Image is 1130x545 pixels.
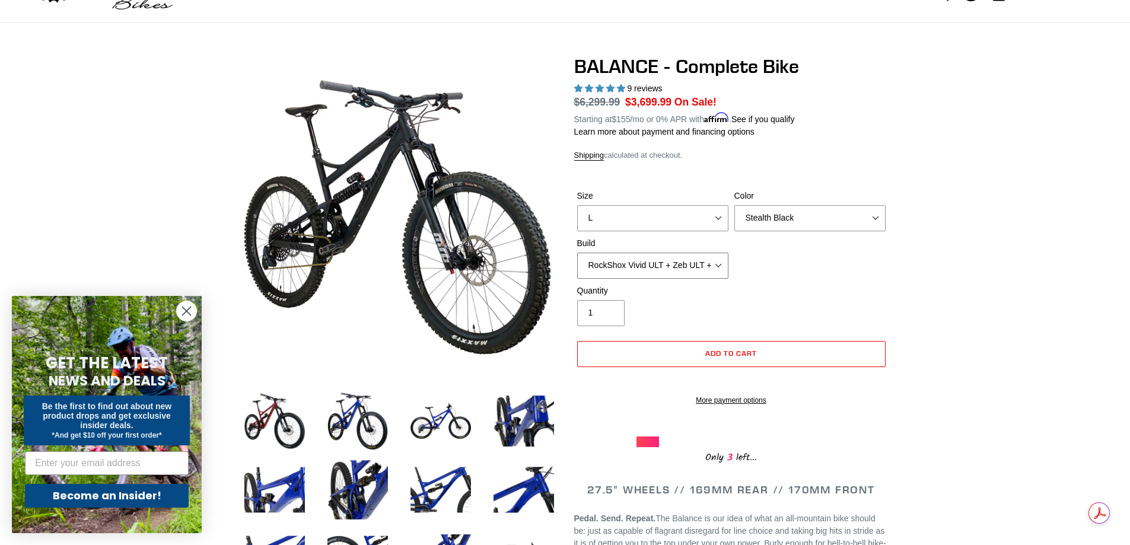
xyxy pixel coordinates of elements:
[176,301,197,321] button: Close dialog
[325,457,390,522] img: Load image into Gallery viewer, BALANCE - Complete Bike
[636,447,826,466] div: Only left...
[705,349,757,358] span: Add to cart
[491,388,556,454] img: Load image into Gallery viewer, BALANCE - Complete Bike
[408,457,473,522] img: Load image into Gallery viewer, BALANCE - Complete Bike
[25,484,189,508] button: Become an Insider!
[408,388,473,454] img: Load image into Gallery viewer, BALANCE - Complete Bike
[577,341,886,367] button: Add to cart
[612,114,630,124] span: $155
[242,457,307,522] img: Load image into Gallery viewer, BALANCE - Complete Bike
[52,431,161,439] span: *And get $10 off your first order*
[731,114,795,124] a: See if you qualify - Learn more about Affirm Financing (opens in modal)
[577,190,728,202] label: Size
[574,96,620,108] s: $6,299.99
[574,483,889,496] h2: 27.5" WHEELS // 169MM REAR // 170MM FRONT
[574,514,656,523] b: Pedal. Send. Repeat.
[491,457,556,522] img: Load image into Gallery viewer, BALANCE - Complete Bike
[242,388,307,454] img: Load image into Gallery viewer, BALANCE - Complete Bike
[674,94,717,110] span: On Sale!
[574,84,628,93] span: 5.00 stars
[42,401,172,430] span: Be the first to find out about new product drops and get exclusive insider deals.
[577,395,886,406] a: More payment options
[627,84,662,93] span: 9 reviews
[724,450,736,465] span: 3
[25,451,189,475] input: Enter your email address
[46,352,168,374] span: GET THE LATEST
[577,285,728,297] label: Quantity
[574,110,795,126] p: Starting at /mo or 0% APR with .
[325,388,390,454] img: Load image into Gallery viewer, BALANCE - Complete Bike
[577,237,728,250] label: Build
[625,96,671,108] span: $3,699.99
[574,151,604,161] a: Shipping
[704,113,729,123] span: Affirm
[734,190,886,202] label: Color
[574,127,755,136] a: Learn more about payment and financing options
[49,371,165,390] span: NEWS AND DEALS
[574,149,889,161] div: calculated at checkout.
[574,55,889,78] h1: BALANCE - Complete Bike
